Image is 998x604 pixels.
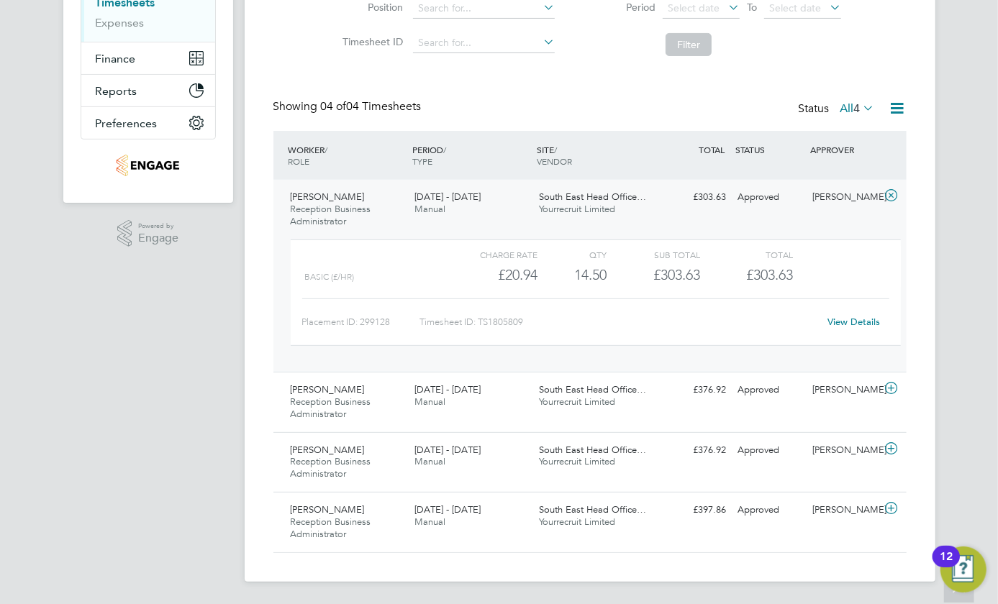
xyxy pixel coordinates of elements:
[305,272,355,282] span: Basic (£/HR)
[96,84,137,98] span: Reports
[291,503,365,516] span: [PERSON_NAME]
[732,186,807,209] div: Approved
[666,33,712,56] button: Filter
[414,191,481,203] span: [DATE] - [DATE]
[289,155,310,167] span: ROLE
[591,1,655,14] label: Period
[273,99,425,114] div: Showing
[537,263,607,287] div: 14.50
[81,42,215,74] button: Finance
[325,144,328,155] span: /
[291,383,365,395] span: [PERSON_NAME]
[291,444,365,456] span: [PERSON_NAME]
[940,557,953,575] div: 12
[291,191,365,203] span: [PERSON_NAME]
[117,220,178,247] a: Powered byEngage
[138,232,178,244] span: Engage
[419,311,819,334] div: Timesheet ID: TS1805809
[940,546,986,592] button: Open Resource Center, 12 new notifications
[291,395,371,420] span: Reception Business Administrator
[291,203,371,227] span: Reception Business Administrator
[96,52,136,65] span: Finance
[799,99,878,119] div: Status
[807,498,881,522] div: [PERSON_NAME]
[81,75,215,106] button: Reports
[443,144,446,155] span: /
[533,137,658,174] div: SITE
[409,137,533,174] div: PERIOD
[81,154,216,177] a: Go to home page
[658,439,732,462] div: £376.92
[807,439,881,462] div: [PERSON_NAME]
[539,203,615,215] span: Yourrecruit Limited
[414,503,481,516] span: [DATE] - [DATE]
[769,1,821,14] span: Select date
[321,99,422,114] span: 04 Timesheets
[539,516,615,528] span: Yourrecruit Limited
[539,395,615,408] span: Yourrecruit Limited
[807,137,881,163] div: APPROVER
[338,1,403,14] label: Position
[658,498,732,522] div: £397.86
[116,154,180,177] img: yourrecruit-logo-retina.png
[414,395,445,408] span: Manual
[444,246,537,263] div: Charge rate
[607,246,700,263] div: Sub Total
[658,378,732,402] div: £376.92
[414,516,445,528] span: Manual
[732,378,807,402] div: Approved
[827,316,880,328] a: View Details
[668,1,720,14] span: Select date
[658,186,732,209] div: £303.63
[607,263,700,287] div: £303.63
[732,498,807,522] div: Approved
[699,144,725,155] span: TOTAL
[96,16,145,29] a: Expenses
[414,203,445,215] span: Manual
[291,455,371,480] span: Reception Business Administrator
[539,383,646,395] span: South East Head Office…
[414,455,445,467] span: Manual
[444,263,537,287] div: £20.94
[854,101,861,116] span: 4
[338,35,403,48] label: Timesheet ID
[537,155,572,167] span: VENDOR
[539,191,646,203] span: South East Head Office…
[539,455,615,467] span: Yourrecruit Limited
[413,33,555,53] input: Search for...
[807,186,881,209] div: [PERSON_NAME]
[302,311,419,334] div: Placement ID: 299128
[291,516,371,540] span: Reception Business Administrator
[554,144,557,155] span: /
[537,246,607,263] div: QTY
[414,444,481,456] span: [DATE] - [DATE]
[138,220,178,232] span: Powered by
[732,137,807,163] div: STATUS
[700,246,793,263] div: Total
[321,99,347,114] span: 04 of
[539,503,646,516] span: South East Head Office…
[96,116,158,130] span: Preferences
[840,101,875,116] label: All
[746,266,793,283] span: £303.63
[414,383,481,395] span: [DATE] - [DATE]
[412,155,432,167] span: TYPE
[807,378,881,402] div: [PERSON_NAME]
[81,107,215,139] button: Preferences
[285,137,409,174] div: WORKER
[732,439,807,462] div: Approved
[539,444,646,456] span: South East Head Office…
